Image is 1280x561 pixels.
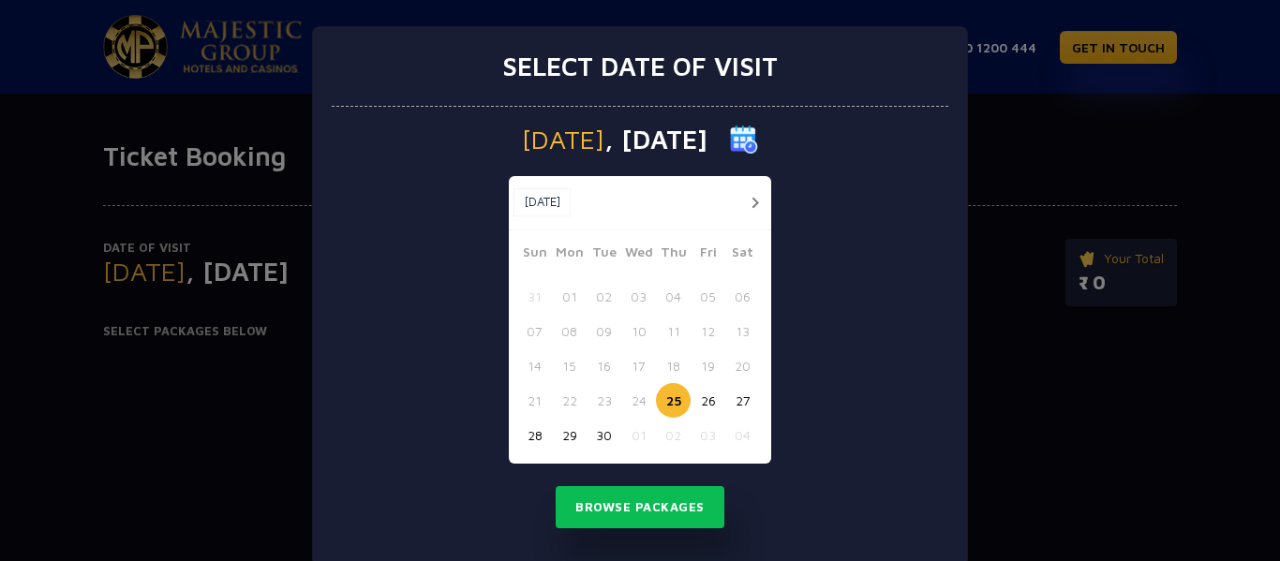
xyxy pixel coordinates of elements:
button: 03 [691,418,725,452]
button: 31 [517,279,552,314]
button: 20 [725,348,760,383]
button: 25 [656,383,691,418]
img: calender icon [730,125,758,154]
button: 14 [517,348,552,383]
button: Browse Packages [556,486,724,529]
button: 21 [517,383,552,418]
button: 16 [587,348,621,383]
h3: Select date of visit [502,51,778,82]
span: , [DATE] [604,126,707,153]
button: 23 [587,383,621,418]
button: 15 [552,348,587,383]
button: 17 [621,348,656,383]
button: 27 [725,383,760,418]
span: [DATE] [522,126,604,153]
button: [DATE] [513,188,571,216]
span: Thu [656,242,691,268]
button: 22 [552,383,587,418]
button: 08 [552,314,587,348]
button: 11 [656,314,691,348]
button: 03 [621,279,656,314]
button: 06 [725,279,760,314]
button: 24 [621,383,656,418]
span: Sat [725,242,760,268]
span: Sun [517,242,552,268]
span: Wed [621,242,656,268]
button: 05 [691,279,725,314]
button: 29 [552,418,587,452]
button: 10 [621,314,656,348]
button: 28 [517,418,552,452]
button: 12 [691,314,725,348]
button: 04 [656,279,691,314]
button: 07 [517,314,552,348]
button: 26 [691,383,725,418]
button: 01 [621,418,656,452]
button: 18 [656,348,691,383]
button: 13 [725,314,760,348]
span: Tue [587,242,621,268]
span: Fri [691,242,725,268]
button: 30 [587,418,621,452]
button: 01 [552,279,587,314]
button: 04 [725,418,760,452]
button: 02 [587,279,621,314]
button: 02 [656,418,691,452]
span: Mon [552,242,587,268]
button: 09 [587,314,621,348]
button: 19 [691,348,725,383]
